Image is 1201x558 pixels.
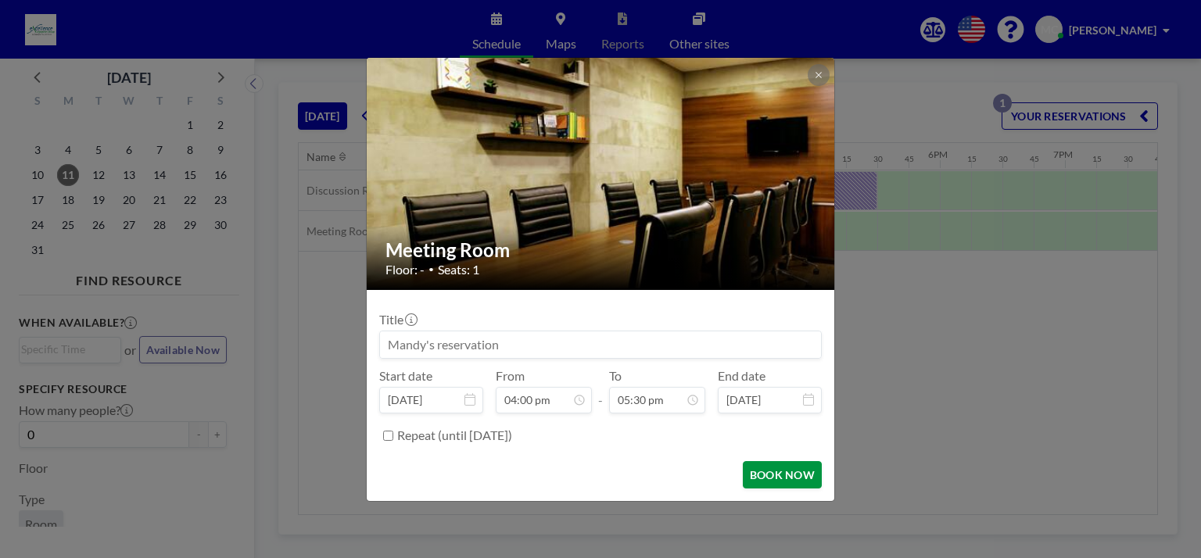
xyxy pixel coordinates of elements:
span: Floor: - [385,262,425,277]
label: To [609,368,622,384]
img: 537.jpg [367,17,836,330]
span: - [598,374,603,408]
span: Seats: 1 [438,262,479,277]
label: From [496,368,525,384]
button: BOOK NOW [743,461,822,488]
label: Start date [379,368,432,384]
label: End date [718,368,765,384]
label: Title [379,312,416,327]
h2: Meeting Room [385,238,817,262]
span: • [428,263,434,275]
input: Mandy's reservation [380,331,821,358]
label: Repeat (until [DATE]) [397,427,512,443]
